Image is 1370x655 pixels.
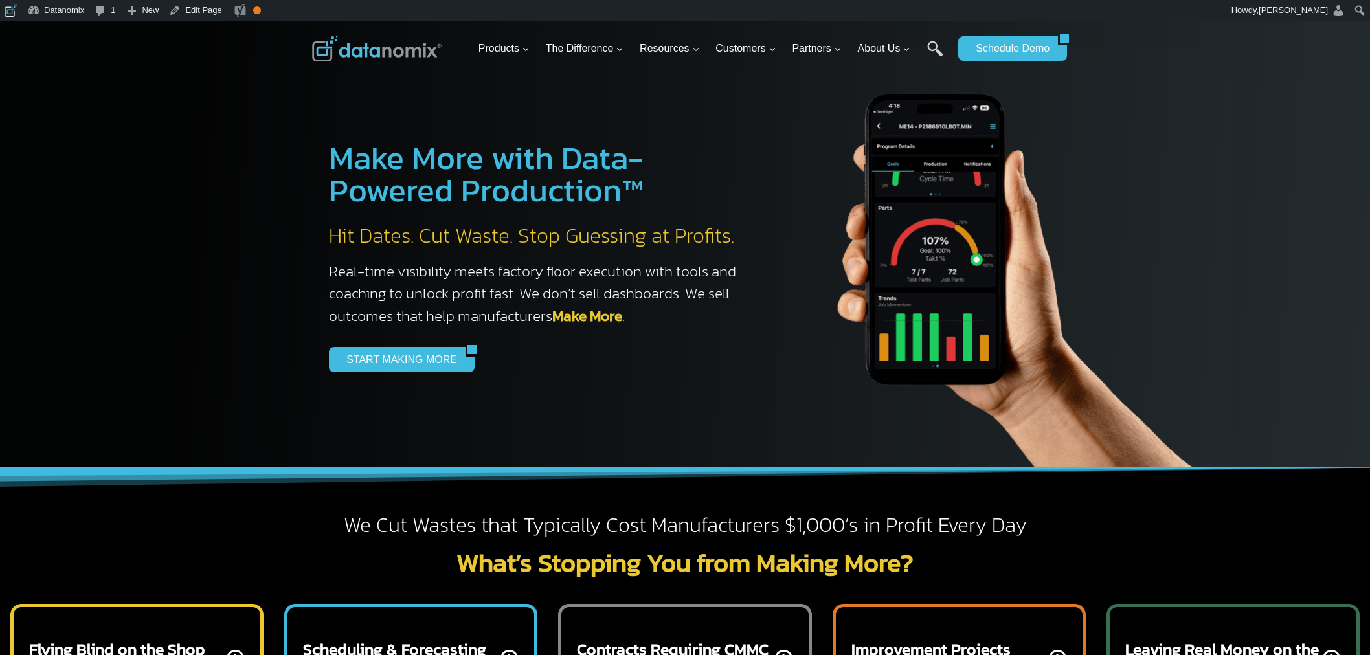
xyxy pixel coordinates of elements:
[958,36,1058,61] a: Schedule Demo
[329,260,750,327] h3: Real-time visibility meets factory floor execution with tools and coaching to unlock profit fast....
[473,28,952,70] nav: Primary Navigation
[792,40,841,57] span: Partners
[478,40,530,57] span: Products
[927,41,943,70] a: Search
[312,36,442,61] img: Datanomix
[715,40,776,57] span: Customers
[312,550,1058,575] h2: What’s Stopping You from Making More?
[776,47,1229,467] img: The Datanoix Mobile App available on Android and iOS Devices
[329,223,750,250] h2: Hit Dates. Cut Waste. Stop Guessing at Profits.
[329,347,466,372] a: START MAKING MORE
[329,142,750,206] h1: Make More with Data-Powered Production™
[253,6,261,14] div: OK
[552,305,622,327] a: Make More
[858,40,911,57] span: About Us
[1259,5,1328,15] span: [PERSON_NAME]
[546,40,624,57] span: The Difference
[312,512,1058,539] h2: We Cut Wastes that Typically Cost Manufacturers $1,000’s in Profit Every Day
[640,40,699,57] span: Resources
